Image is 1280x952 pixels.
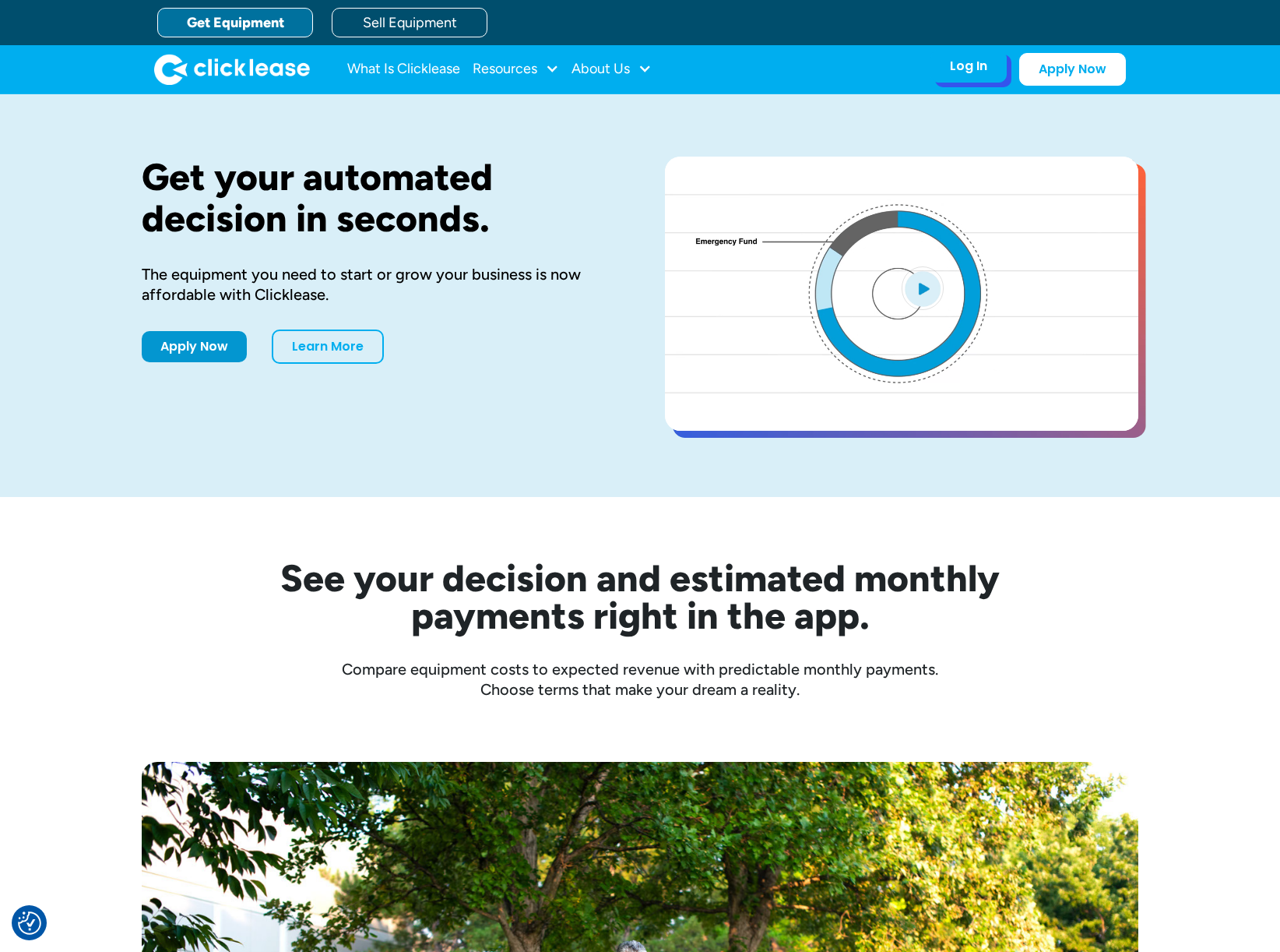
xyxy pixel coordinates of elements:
[142,659,1138,700] div: Compare equipment costs to expected revenue with predictable monthly payments. Choose terms that ...
[142,157,615,239] h1: Get your automated decision in seconds.
[473,54,559,85] div: Resources
[571,54,652,85] div: About Us
[154,54,310,85] img: Clicklease logo
[142,264,615,305] div: The equipment you need to start or grow your business is now affordable with Clicklease.
[18,911,41,935] img: Revisit consent button
[1019,53,1126,86] a: Apply Now
[18,911,41,935] button: Consent Preferences
[950,58,987,74] div: Log In
[157,8,313,37] a: Get Equipment
[204,559,1076,634] h2: See your decision and estimated monthly payments right in the app.
[142,331,247,362] a: Apply Now
[347,54,460,85] a: What Is Clicklease
[272,330,384,364] a: Learn More
[332,8,487,37] a: Sell Equipment
[154,54,310,85] a: home
[665,157,1138,431] a: open lightbox
[902,266,944,310] img: Blue play button logo on a light blue circular background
